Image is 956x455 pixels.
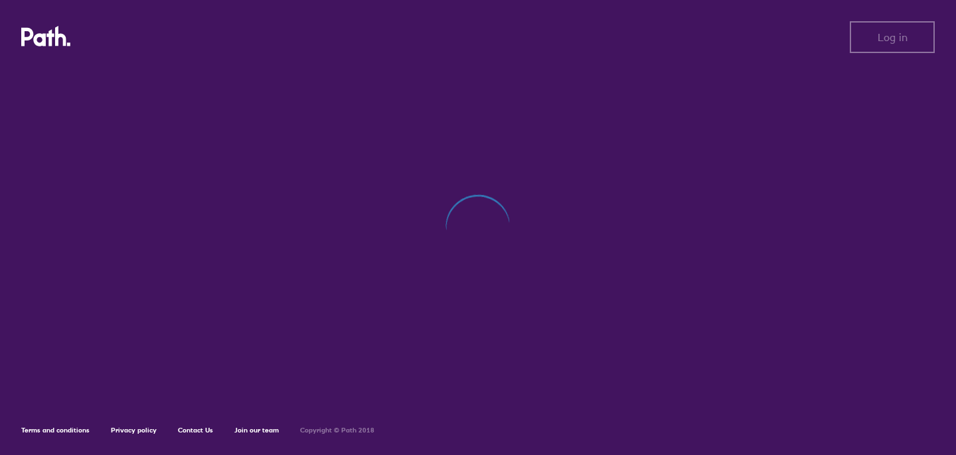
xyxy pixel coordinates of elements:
[878,31,908,43] span: Log in
[850,21,935,53] button: Log in
[21,426,90,434] a: Terms and conditions
[300,426,374,434] h6: Copyright © Path 2018
[111,426,157,434] a: Privacy policy
[234,426,279,434] a: Join our team
[178,426,213,434] a: Contact Us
